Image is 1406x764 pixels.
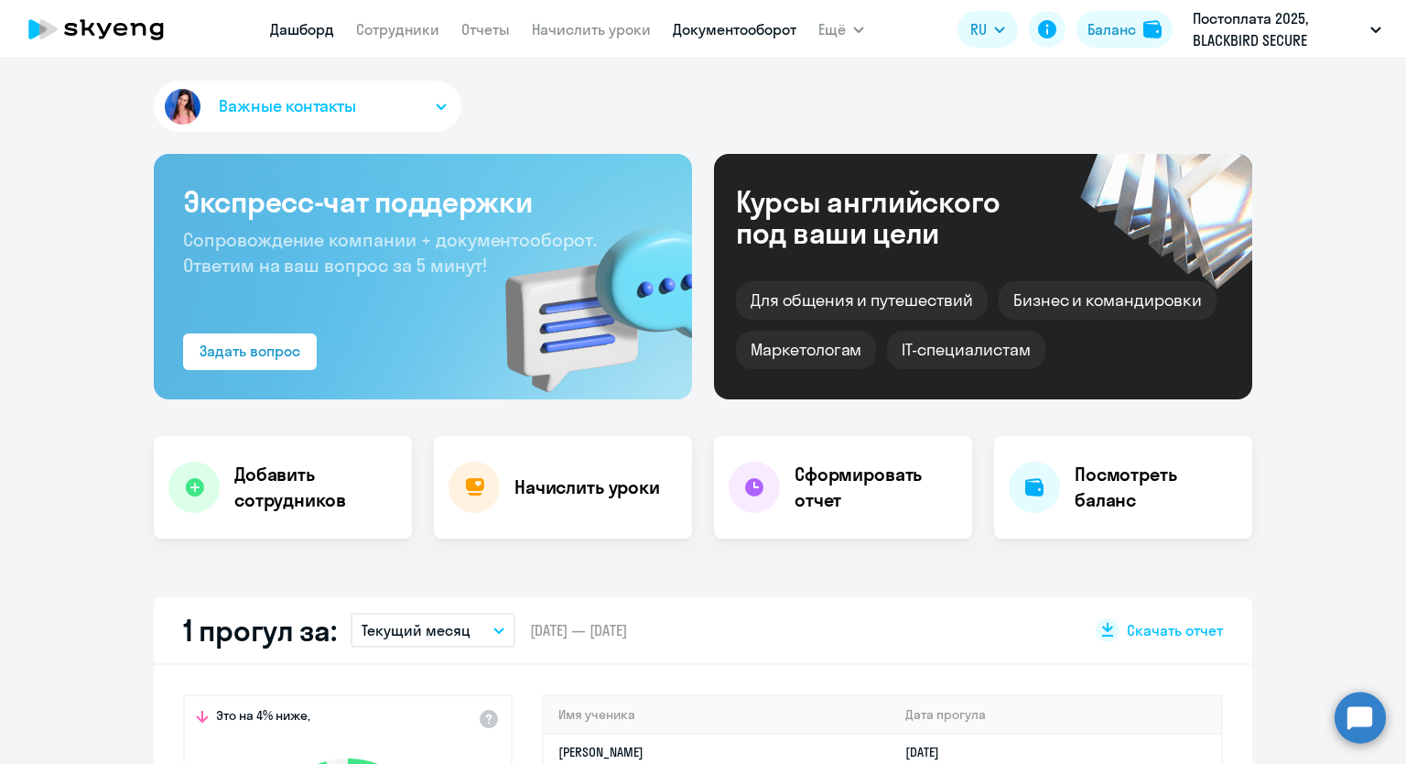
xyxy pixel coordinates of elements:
[514,475,660,500] h4: Начислить уроки
[544,696,891,734] th: Имя ученика
[183,183,663,220] h3: Экспресс-чат поддержки
[530,620,627,640] span: [DATE] — [DATE]
[216,707,310,729] span: Это на 4% ниже,
[905,744,954,760] a: [DATE]
[818,18,846,40] span: Ещё
[1087,18,1136,40] div: Баланс
[736,331,876,369] div: Маркетологам
[234,462,397,513] h4: Добавить сотрудников
[1127,620,1223,640] span: Скачать отчет
[183,228,597,277] span: Сопровождение компании + документооборот. Ответим на ваш вопрос за 5 минут!
[461,20,510,38] a: Отчеты
[1143,20,1162,38] img: balance
[183,612,336,649] h2: 1 прогул за:
[736,186,1049,248] div: Курсы английского под ваши цели
[1193,7,1363,51] p: Постоплата 2025, BLACKBIRD SECURE BROWSING LTD
[736,281,988,320] div: Для общения и путешествий
[154,81,461,132] button: Важные контакты
[970,18,987,40] span: RU
[532,20,651,38] a: Начислить уроки
[479,193,692,399] img: bg-img
[795,462,957,513] h4: Сформировать отчет
[957,11,1018,48] button: RU
[270,20,334,38] a: Дашборд
[1075,462,1238,513] h4: Посмотреть баланс
[891,696,1221,734] th: Дата прогула
[200,340,300,362] div: Задать вопрос
[1184,7,1390,51] button: Постоплата 2025, BLACKBIRD SECURE BROWSING LTD
[161,85,204,128] img: avatar
[1076,11,1173,48] button: Балансbalance
[558,744,644,760] a: [PERSON_NAME]
[999,281,1217,320] div: Бизнес и командировки
[818,11,864,48] button: Ещё
[351,613,515,648] button: Текущий месяц
[362,619,470,641] p: Текущий месяц
[356,20,439,38] a: Сотрудники
[219,94,356,118] span: Важные контакты
[887,331,1044,369] div: IT-специалистам
[673,20,796,38] a: Документооборот
[183,333,317,370] button: Задать вопрос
